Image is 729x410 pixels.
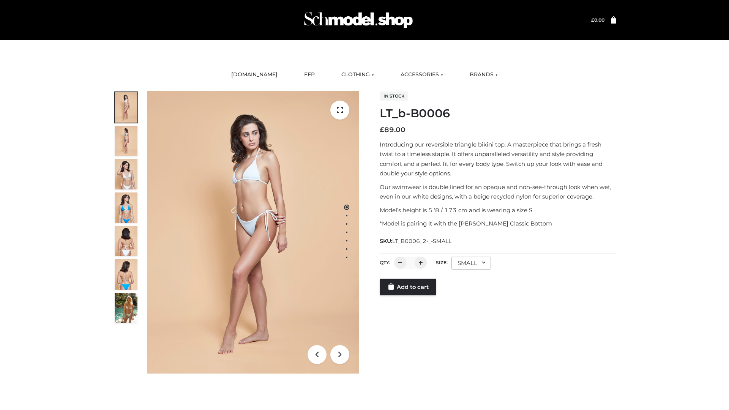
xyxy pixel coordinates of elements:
p: Introducing our reversible triangle bikini top. A masterpiece that brings a fresh twist to a time... [380,140,616,178]
p: *Model is pairing it with the [PERSON_NAME] Classic Bottom [380,219,616,229]
img: ArielClassicBikiniTop_CloudNine_AzureSky_OW114ECO_8-scaled.jpg [115,259,137,290]
bdi: 0.00 [591,17,604,23]
p: Model’s height is 5 ‘8 / 173 cm and is wearing a size S. [380,205,616,215]
label: Size: [436,260,448,265]
span: SKU: [380,237,452,246]
a: FFP [298,66,320,83]
p: Our swimwear is double lined for an opaque and non-see-through look when wet, even in our white d... [380,182,616,202]
div: SMALL [451,257,491,270]
img: ArielClassicBikiniTop_CloudNine_AzureSky_OW114ECO_3-scaled.jpg [115,159,137,189]
a: £0.00 [591,17,604,23]
span: In stock [380,91,408,101]
span: £ [380,126,384,134]
span: LT_B0006_2-_-SMALL [392,238,451,244]
img: ArielClassicBikiniTop_CloudNine_AzureSky_OW114ECO_2-scaled.jpg [115,126,137,156]
img: ArielClassicBikiniTop_CloudNine_AzureSky_OW114ECO_1 [147,91,359,374]
a: CLOTHING [336,66,380,83]
bdi: 89.00 [380,126,406,134]
a: [DOMAIN_NAME] [226,66,283,83]
img: ArielClassicBikiniTop_CloudNine_AzureSky_OW114ECO_7-scaled.jpg [115,226,137,256]
img: ArielClassicBikiniTop_CloudNine_AzureSky_OW114ECO_4-scaled.jpg [115,192,137,223]
img: Arieltop_CloudNine_AzureSky2.jpg [115,293,137,323]
label: QTY: [380,260,390,265]
a: BRANDS [464,66,503,83]
a: ACCESSORIES [395,66,449,83]
span: £ [591,17,594,23]
h1: LT_b-B0006 [380,107,616,120]
img: ArielClassicBikiniTop_CloudNine_AzureSky_OW114ECO_1-scaled.jpg [115,92,137,123]
a: Add to cart [380,279,436,295]
img: Schmodel Admin 964 [301,5,415,35]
